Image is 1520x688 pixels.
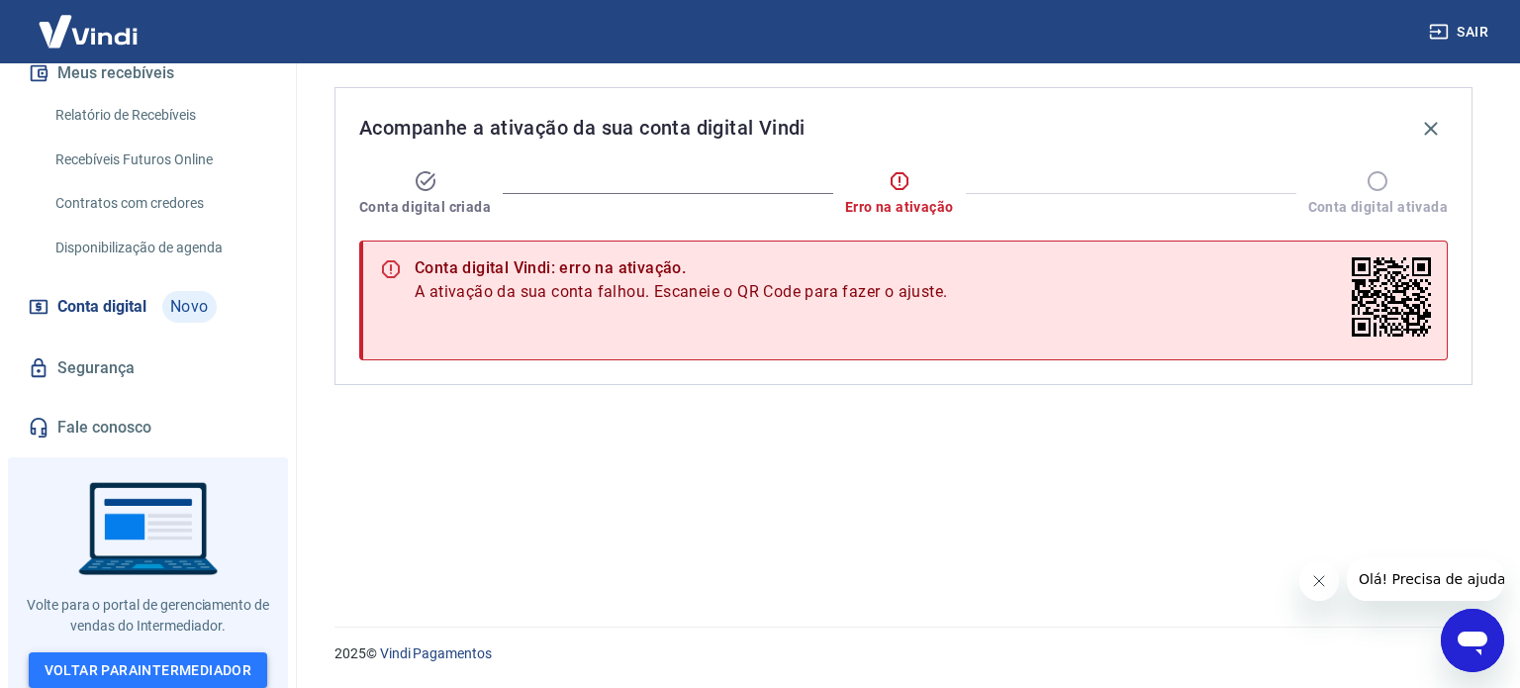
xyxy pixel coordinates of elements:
[47,228,272,268] a: Disponibilização de agenda
[359,197,491,217] span: Conta digital criada
[24,1,152,61] img: Vindi
[162,291,217,323] span: Novo
[1425,14,1496,50] button: Sair
[1441,609,1504,672] iframe: Botão para abrir a janela de mensagens
[47,95,272,136] a: Relatório de Recebíveis
[57,293,146,321] span: Conta digital
[334,643,1472,664] p: 2025 ©
[24,283,272,331] a: Conta digitalNovo
[12,14,166,30] span: Olá! Precisa de ajuda?
[24,406,272,449] a: Fale conosco
[47,183,272,224] a: Contratos com credores
[845,197,953,217] span: Erro na ativação
[415,280,947,304] span: A ativação da sua conta falhou. Escaneie o QR Code para fazer o ajuste.
[1347,557,1504,601] iframe: Mensagem da empresa
[24,346,272,390] a: Segurança
[359,112,806,144] span: Acompanhe a ativação da sua conta digital Vindi
[47,140,272,180] a: Recebíveis Futuros Online
[415,256,947,280] div: Conta digital Vindi: erro na ativação.
[1308,197,1448,217] span: Conta digital ativada
[24,51,272,95] button: Meus recebíveis
[1299,561,1339,601] iframe: Fechar mensagem
[380,645,492,661] a: Vindi Pagamentos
